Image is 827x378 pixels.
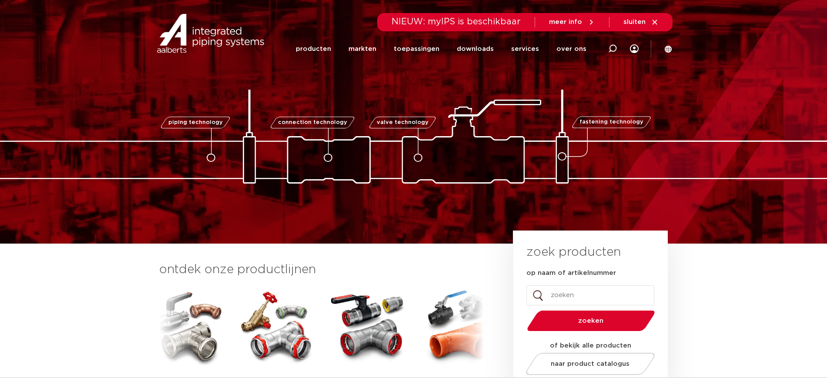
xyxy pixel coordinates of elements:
h3: ontdek onze productlijnen [159,261,484,278]
strong: of bekijk alle producten [550,342,631,349]
a: over ons [556,32,586,66]
span: NIEUW: myIPS is beschikbaar [392,17,521,26]
button: zoeken [523,310,658,332]
a: downloads [457,32,494,66]
span: naar product catalogus [551,361,629,367]
a: sluiten [623,18,659,26]
span: piping technology [168,120,223,125]
span: connection technology [278,120,347,125]
a: markten [348,32,376,66]
h3: zoek producten [526,244,621,261]
span: sluiten [623,19,646,25]
input: zoeken [526,285,654,305]
a: services [511,32,539,66]
span: fastening technology [579,120,643,125]
a: producten [296,32,331,66]
label: op naam of artikelnummer [526,269,616,278]
span: zoeken [549,318,633,324]
a: toepassingen [394,32,439,66]
span: valve technology [377,120,429,125]
a: meer info [549,18,595,26]
span: meer info [549,19,582,25]
a: naar product catalogus [523,353,657,375]
nav: Menu [296,32,586,66]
